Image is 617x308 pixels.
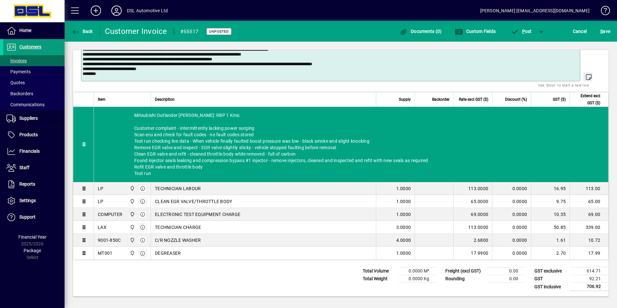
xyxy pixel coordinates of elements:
[574,92,600,107] span: Extend excl GST ($)
[442,267,487,275] td: Freight (excl GST)
[505,96,527,103] span: Discount (%)
[3,55,65,66] a: Invoices
[98,185,104,192] div: LP
[155,237,201,243] span: C/R NOZZLE WASHER
[487,275,526,283] td: 0.00
[155,211,240,218] span: ELECTRONIC TEST EQUIPMENT CHARGE
[600,26,610,36] span: ave
[128,250,136,257] span: Central
[396,224,411,231] span: 3.0000
[3,193,65,209] a: Settings
[19,181,35,187] span: Reports
[442,275,487,283] td: Rounding
[396,237,411,243] span: 4.0000
[98,211,122,218] div: COMPUTER
[458,198,488,205] div: 65.0000
[128,198,136,205] span: Central
[480,5,590,16] div: [PERSON_NAME] [EMAIL_ADDRESS][DOMAIN_NAME]
[128,185,136,192] span: Central
[487,267,526,275] td: 0.00
[492,208,531,221] td: 0.0000
[396,198,411,205] span: 1.0000
[3,110,65,127] a: Suppliers
[6,91,33,96] span: Backorders
[94,107,608,182] div: Mitsubishi Outlander [PERSON_NAME]: RBP 1 Kms: Customer complaint - intermittently lacking power ...
[3,209,65,225] a: Support
[128,237,136,244] span: Central
[396,250,411,256] span: 1.0000
[6,58,27,63] span: Invoices
[19,149,40,154] span: Financials
[458,237,488,243] div: 2.6800
[531,247,570,260] td: 2.70
[3,99,65,110] a: Communications
[19,132,38,137] span: Products
[570,182,608,195] td: 113.00
[458,250,488,256] div: 17.9900
[531,234,570,247] td: 1.61
[6,69,31,74] span: Payments
[531,283,570,291] td: GST inclusive
[396,185,411,192] span: 1.0000
[570,221,608,234] td: 339.00
[573,26,587,36] span: Cancel
[359,275,398,283] td: Total Weight
[570,208,608,221] td: 69.00
[3,88,65,99] a: Backorders
[492,234,531,247] td: 0.0000
[508,26,535,37] button: Post
[155,250,181,256] span: DEGREASER
[127,5,168,16] div: DSL Automotive Ltd
[155,185,201,192] span: TECHNICIAN LABOUR
[71,29,93,34] span: Back
[400,29,442,34] span: Documents (0)
[599,26,612,37] button: Save
[180,26,199,37] div: #55517
[570,234,608,247] td: 10.72
[398,267,437,275] td: 0.0000 M³
[570,247,608,260] td: 17.99
[6,102,45,107] span: Communications
[531,182,570,195] td: 16.95
[596,1,609,22] a: Knowledge Base
[398,275,437,283] td: 0.0000 Kg
[128,224,136,231] span: Central
[531,208,570,221] td: 10.35
[19,165,29,170] span: Staff
[3,176,65,192] a: Reports
[432,96,450,103] span: Backorder
[3,66,65,77] a: Payments
[6,80,25,85] span: Quotes
[570,267,609,275] td: 614.71
[19,116,38,121] span: Suppliers
[18,234,46,240] span: Financial Year
[458,211,488,218] div: 69.0000
[19,198,36,203] span: Settings
[553,96,566,103] span: GST ($)
[458,224,488,231] div: 113.0000
[511,29,532,34] span: ost
[359,267,398,275] td: Total Volume
[86,5,106,16] button: Add
[492,195,531,208] td: 0.0000
[3,23,65,39] a: Home
[396,211,411,218] span: 1.0000
[453,26,497,37] button: Custom Fields
[458,185,488,192] div: 113.0000
[98,96,106,103] span: Item
[492,182,531,195] td: 0.0000
[3,127,65,143] a: Products
[570,275,609,283] td: 92.21
[128,211,136,218] span: Central
[155,198,232,205] span: CLEAN EGR VALVE/THROTTLE BODY
[492,247,531,260] td: 0.0000
[3,77,65,88] a: Quotes
[531,275,570,283] td: GST
[571,26,589,37] button: Cancel
[538,81,589,89] mat-hint: Use 'Enter' to start a new line
[455,29,496,34] span: Custom Fields
[570,283,609,291] td: 706.92
[531,267,570,275] td: GST exclusive
[209,29,229,34] span: Unposted
[106,5,127,16] button: Profile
